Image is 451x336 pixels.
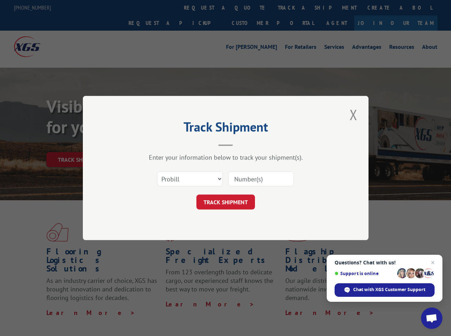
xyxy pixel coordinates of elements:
[421,307,442,329] a: Open chat
[228,171,294,186] input: Number(s)
[196,195,255,210] button: TRACK SHIPMENT
[335,271,395,276] span: Support is online
[335,283,435,297] span: Chat with XGS Customer Support
[335,260,435,265] span: Questions? Chat with us!
[119,122,333,135] h2: Track Shipment
[353,286,425,293] span: Chat with XGS Customer Support
[119,153,333,161] div: Enter your information below to track your shipment(s).
[347,105,360,124] button: Close modal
